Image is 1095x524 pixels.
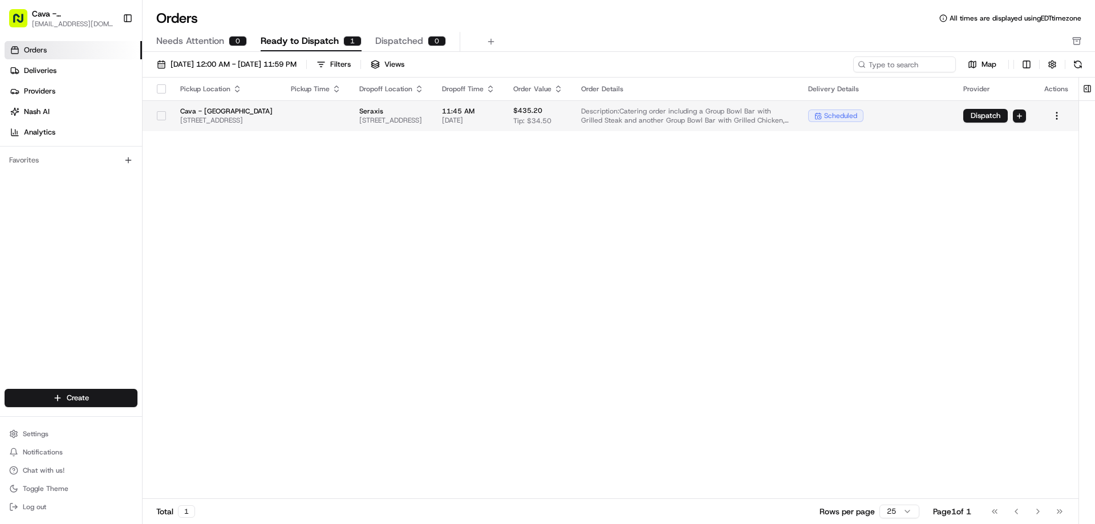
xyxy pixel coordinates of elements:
img: 8571987876998_91fb9ceb93ad5c398215_72.jpg [24,109,44,129]
a: Powered byPylon [80,282,138,291]
span: Toggle Theme [23,484,68,493]
div: 0 [428,36,446,46]
span: Ready to Dispatch [261,34,339,48]
span: Orders [24,45,47,55]
span: API Documentation [108,255,183,266]
span: Knowledge Base [23,255,87,266]
span: Needs Attention [156,34,224,48]
span: Description: Catering order including a Group Bowl Bar with Grilled Steak and another Group Bowl ... [581,107,790,125]
button: Settings [5,426,137,442]
button: See all [177,146,208,160]
img: Wisdom Oko [11,166,30,188]
span: [DATE] [130,177,153,186]
div: 0 [229,36,247,46]
button: [DATE] 12:00 AM - [DATE] 11:59 PM [152,56,302,72]
button: Dispatch [963,109,1008,123]
span: Pylon [113,283,138,291]
span: Tip: $34.50 [513,116,551,125]
div: Order Details [581,84,790,94]
div: Dropoff Time [442,84,495,94]
div: Start new chat [51,109,187,120]
div: Pickup Time [291,84,341,94]
button: Cava - [GEOGRAPHIC_DATA][EMAIL_ADDRESS][DOMAIN_NAME] [5,5,118,32]
a: 💻API Documentation [92,250,188,271]
div: We're available if you need us! [51,120,157,129]
span: Notifications [23,448,63,457]
span: Log out [23,502,46,511]
div: Favorites [5,151,137,169]
button: Toggle Theme [5,481,137,497]
span: [DATE] 12:00 AM - [DATE] 11:59 PM [171,59,297,70]
span: • [95,208,99,217]
div: Provider [963,84,1026,94]
img: Grace Nketiah [11,197,30,215]
img: 1736555255976-a54dd68f-1ca7-489b-9aae-adbdc363a1c4 [23,177,32,186]
span: Analytics [24,127,55,137]
button: [EMAIL_ADDRESS][DOMAIN_NAME] [32,19,113,29]
span: Create [67,393,89,403]
div: 💻 [96,256,106,265]
div: Actions [1044,84,1069,94]
div: Order Value [513,84,563,94]
img: Nash [11,11,34,34]
span: [STREET_ADDRESS] [180,116,273,125]
button: Chat with us! [5,462,137,478]
button: Filters [311,56,356,72]
span: Map [982,59,996,70]
span: $435.20 [513,106,542,115]
span: [PERSON_NAME] [35,208,92,217]
button: Create [5,389,137,407]
span: Dispatched [375,34,423,48]
img: 1736555255976-a54dd68f-1ca7-489b-9aae-adbdc363a1c4 [23,208,32,217]
button: Log out [5,499,137,515]
span: Cava - [GEOGRAPHIC_DATA] [180,107,273,116]
span: scheduled [824,111,857,120]
button: Notifications [5,444,137,460]
button: Map [960,58,1004,71]
button: Refresh [1070,56,1086,72]
span: Deliveries [24,66,56,76]
span: Wisdom [PERSON_NAME] [35,177,121,186]
a: Orders [5,41,142,59]
div: Past conversations [11,148,76,157]
h1: Orders [156,9,198,27]
button: Cava - [GEOGRAPHIC_DATA] [32,8,113,19]
span: [STREET_ADDRESS] [359,116,424,125]
div: Page 1 of 1 [933,506,971,517]
div: Pickup Location [180,84,273,94]
button: Views [366,56,409,72]
span: Nash AI [24,107,50,117]
span: Settings [23,429,48,438]
div: 1 [178,505,195,518]
div: 📗 [11,256,21,265]
div: 1 [343,36,362,46]
input: Type to search [853,56,956,72]
img: 1736555255976-a54dd68f-1ca7-489b-9aae-adbdc363a1c4 [11,109,32,129]
span: Providers [24,86,55,96]
input: Clear [30,74,188,86]
a: Analytics [5,123,142,141]
div: Total [156,505,195,518]
a: Deliveries [5,62,142,80]
span: Views [384,59,404,70]
span: Chat with us! [23,466,64,475]
span: • [124,177,128,186]
span: [DATE] [442,116,495,125]
span: All times are displayed using EDT timezone [950,14,1081,23]
p: Welcome 👋 [11,46,208,64]
span: Seraxis [359,107,424,116]
p: Rows per page [820,506,875,517]
a: Providers [5,82,142,100]
span: [DATE] [101,208,124,217]
a: Nash AI [5,103,142,121]
a: 📗Knowledge Base [7,250,92,271]
div: Filters [330,59,351,70]
div: Dropoff Location [359,84,424,94]
span: 11:45 AM [442,107,495,116]
div: Delivery Details [808,84,945,94]
button: Start new chat [194,112,208,126]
